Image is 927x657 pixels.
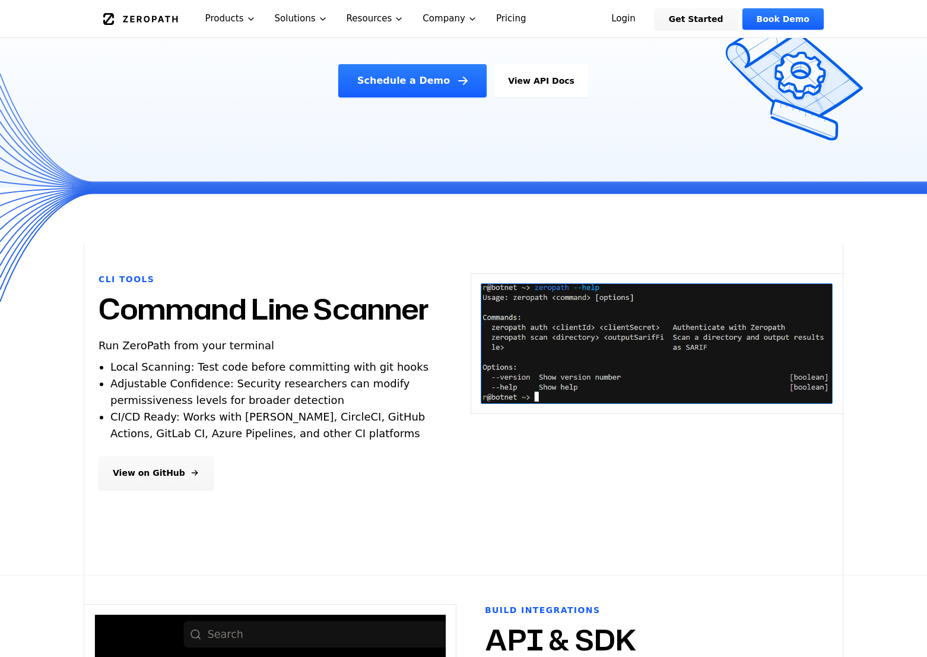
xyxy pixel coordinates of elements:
[655,8,738,30] a: Get Started
[99,295,429,323] h2: Command Line Scanner
[110,361,428,373] span: Local Scanning: Test code before committing with git hooks
[597,8,650,30] a: Login
[485,604,600,616] h6: Build Integrations
[485,626,637,654] h2: API & SDK
[338,64,487,97] a: Schedule a Demo
[110,377,409,406] span: Adjustable Confidence: Security researchers can modify permissiveness levels for broader detection
[99,273,154,285] h6: CLI Tools
[99,456,214,489] a: View on GitHub
[110,410,425,440] span: CI/CD Ready: Works with [PERSON_NAME], CircleCI, GitHub Actions, GitLab CI, Azure Pipelines, and ...
[99,337,274,354] p: Run ZeroPath from your terminal
[742,8,824,30] a: Book Demo
[494,64,589,97] a: View API Docs
[481,283,833,404] img: Command Line Scanner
